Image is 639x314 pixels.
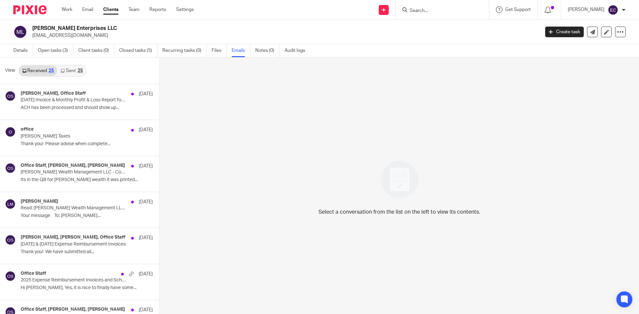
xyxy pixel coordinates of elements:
span: Get Support [505,7,531,12]
h4: Office Staff [21,271,46,276]
p: [DATE] [139,235,153,241]
img: svg%3E [5,199,16,209]
p: [DATE] [139,91,153,97]
a: Notes (0) [255,44,280,57]
img: svg%3E [608,5,618,15]
p: [DATE] [139,163,153,169]
a: Team [128,6,139,13]
p: Read: [PERSON_NAME] Wealth Management LLC - Coastline Wealth Management Invoice & Backup [DATE] &... [21,205,126,211]
p: [PERSON_NAME] Wealth Management LLC - Coastline Wealth Management Invoice & Backup [DATE] & Profi... [21,169,126,175]
a: Received25 [19,65,57,76]
a: Open tasks (3) [38,44,73,57]
a: Emails [232,44,250,57]
img: svg%3E [5,271,16,281]
p: [DATE] [139,127,153,133]
img: image [376,157,423,203]
p: Thank you! Please advise when complete... [21,141,153,147]
a: Client tasks (0) [78,44,114,57]
h4: [PERSON_NAME] [21,199,58,204]
p: [DATE] [139,307,153,313]
a: Email [82,6,93,13]
img: Pixie [13,5,47,14]
p: [DATE] [139,271,153,277]
span: View [5,67,15,74]
a: Details [13,44,33,57]
a: Audit logs [285,44,310,57]
img: svg%3E [5,91,16,101]
img: svg%3E [5,127,16,137]
p: ACH has been processed and should show up... [21,105,153,111]
div: 25 [49,68,54,73]
p: Its in the QB for [PERSON_NAME] wealth it was printed... [21,177,153,183]
p: Thank you! We have submitted all... [21,249,153,255]
img: svg%3E [5,163,16,173]
h4: [PERSON_NAME], Office Staff [21,91,86,96]
h4: Office Staff, [PERSON_NAME], [PERSON_NAME] [21,307,125,312]
input: Search [409,8,469,14]
p: Select a conversation from the list on the left to view its contents. [319,208,480,216]
a: Recurring tasks (0) [162,44,207,57]
img: svg%3E [5,235,16,245]
p: [PERSON_NAME] [568,6,604,13]
p: [DATE] [139,199,153,205]
h2: [PERSON_NAME] Enterprises LLC [32,25,435,32]
p: Hi [PERSON_NAME], Yes, it is nice to finally have some... [21,285,153,291]
a: Reports [149,6,166,13]
p: [EMAIL_ADDRESS][DOMAIN_NAME] [32,32,535,39]
img: svg%3E [13,25,27,39]
p: [PERSON_NAME] Taxes [21,134,126,139]
a: Clients [103,6,118,13]
p: [DATE] & [DATE] Expense Reimbursement Invoices [21,242,126,247]
div: 25 [78,68,83,73]
h4: [PERSON_NAME], [PERSON_NAME], Office Staff [21,235,125,240]
a: Work [62,6,72,13]
a: Closed tasks (5) [119,44,157,57]
p: [DATE] Invoice & Monthly Profit & Loss Report for [PERSON_NAME] Wealth Management LLC [21,97,126,103]
h4: office [21,127,34,132]
p: Your message To: [PERSON_NAME]... [21,213,153,219]
a: Files [212,44,227,57]
h4: Office Staff, [PERSON_NAME], [PERSON_NAME] [21,163,125,168]
p: 2025 Expense Reimbursement Invoices and Schedules [21,277,126,283]
a: Settings [176,6,194,13]
a: Sent25 [57,65,86,76]
a: Create task [545,27,584,37]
